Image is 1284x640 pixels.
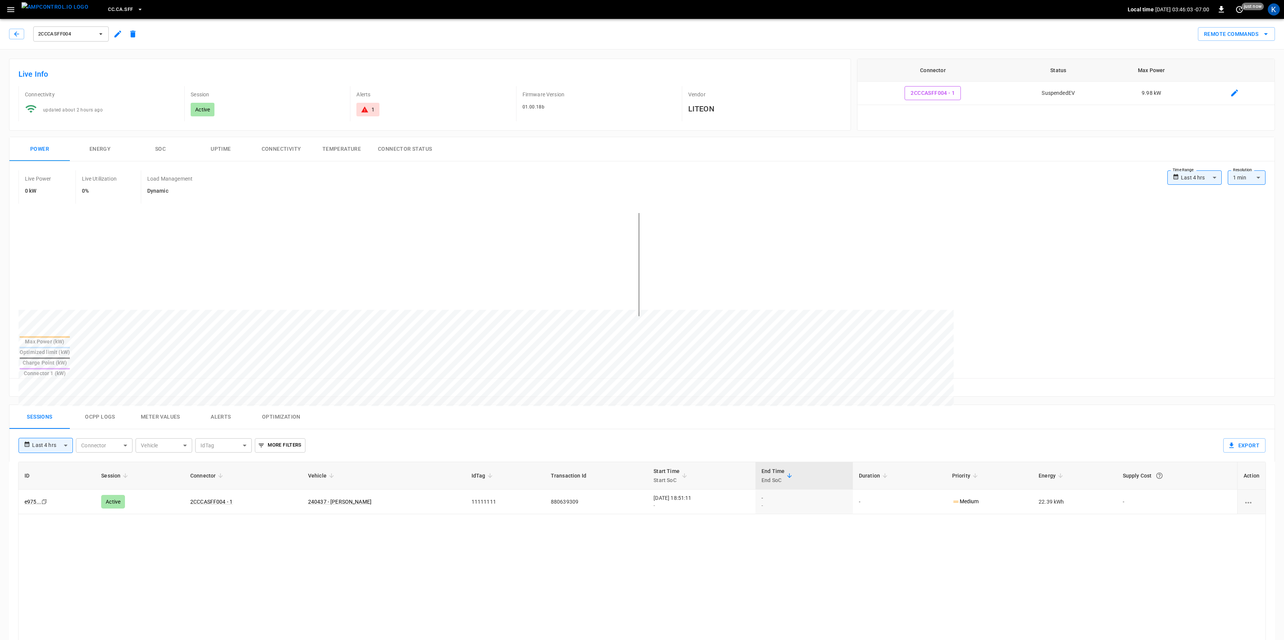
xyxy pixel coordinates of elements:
div: profile-icon [1268,3,1280,15]
button: Alerts [191,405,251,429]
span: Connector [190,471,225,480]
button: Connectivity [251,137,311,161]
h6: Live Info [18,68,842,80]
span: End TimeEnd SoC [761,467,794,485]
div: Last 4 hrs [32,438,73,453]
label: Time Range [1173,167,1194,173]
th: Status [1008,59,1108,82]
th: Transaction Id [545,462,648,490]
button: 2CCCASFF004 [33,26,109,42]
label: Resolution [1233,167,1252,173]
button: Energy [70,137,130,161]
div: Last 4 hrs [1181,170,1222,185]
img: ampcontrol.io logo [22,2,88,12]
th: Action [1237,462,1266,490]
p: Active [195,106,210,113]
span: updated about 2 hours ago [43,107,103,113]
span: Vehicle [308,471,336,480]
p: Firmware Version [523,91,676,98]
p: Alerts [356,91,510,98]
button: Optimization [251,405,311,429]
button: Remote Commands [1198,27,1275,41]
div: End Time [761,467,785,485]
button: 2CCCASFF004 - 1 [905,86,961,100]
button: The cost of your charging session based on your supply rates [1153,469,1166,482]
td: SuspendedEV [1008,82,1108,105]
span: 2CCCASFF004 [38,30,94,39]
button: Ocpp logs [70,405,130,429]
h6: LITEON [688,103,842,115]
span: Priority [952,471,980,480]
h6: 0 kW [25,187,51,195]
p: Vendor [688,91,842,98]
p: Load Management [147,175,193,182]
div: remote commands options [1198,27,1275,41]
th: Connector [857,59,1008,82]
button: Connector Status [372,137,438,161]
span: Session [101,471,130,480]
button: Uptime [191,137,251,161]
span: Duration [859,471,890,480]
th: ID [18,462,95,490]
p: Live Power [25,175,51,182]
p: Connectivity [25,91,178,98]
span: CC.CA.SFF [108,5,133,14]
button: Power [9,137,70,161]
button: More Filters [255,438,305,453]
button: Export [1223,438,1266,453]
button: Temperature [311,137,372,161]
th: Max Power [1108,59,1194,82]
p: [DATE] 03:46:03 -07:00 [1155,6,1209,13]
p: Session [191,91,344,98]
h6: 0% [82,187,117,195]
td: 9.98 kW [1108,82,1194,105]
div: Start Time [654,467,680,485]
h6: Dynamic [147,187,193,195]
p: Local time [1128,6,1154,13]
span: 01.00.18b [523,104,545,110]
button: Meter Values [130,405,191,429]
span: Start TimeStart SoC [654,467,689,485]
div: 1 min [1228,170,1266,185]
div: 1 [371,106,375,113]
span: Energy [1039,471,1065,480]
table: sessions table [18,462,1266,514]
button: set refresh interval [1233,3,1245,15]
p: End SoC [761,476,785,485]
button: SOC [130,137,191,161]
span: IdTag [472,471,495,480]
div: charging session options [1244,498,1259,506]
span: just now [1242,3,1264,10]
button: CC.CA.SFF [105,2,146,17]
p: Start SoC [654,476,680,485]
button: Sessions [9,405,70,429]
div: Supply Cost [1123,469,1232,482]
table: connector table [857,59,1275,105]
p: Live Utilization [82,175,117,182]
